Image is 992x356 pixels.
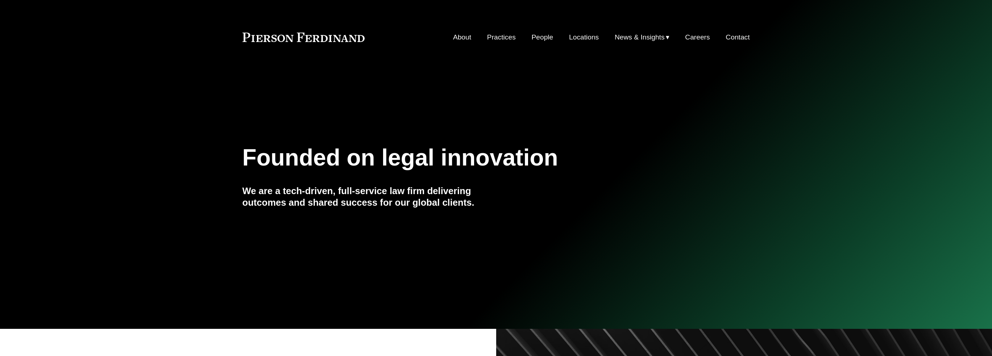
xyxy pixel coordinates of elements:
[685,30,710,44] a: Careers
[726,30,750,44] a: Contact
[242,145,665,171] h1: Founded on legal innovation
[615,31,665,44] span: News & Insights
[615,30,669,44] a: folder dropdown
[453,30,471,44] a: About
[242,185,496,209] h4: We are a tech-driven, full-service law firm delivering outcomes and shared success for our global...
[532,30,553,44] a: People
[569,30,599,44] a: Locations
[487,30,516,44] a: Practices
